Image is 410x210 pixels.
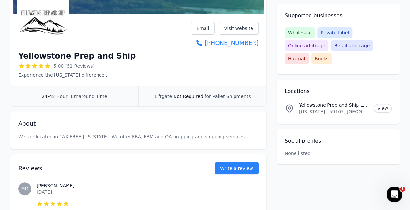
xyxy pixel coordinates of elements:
h2: Social profiles [285,137,392,145]
time: [DATE] [37,189,52,195]
a: [PHONE_NUMBER] [191,38,258,48]
p: Yellowstone Prep and Ship Location [299,102,369,108]
p: Experience the [US_STATE] difference.. [18,72,136,78]
h2: Supported businesses [285,12,392,20]
span: for Pallet Shipments [205,94,251,99]
span: Wholesale [285,27,315,38]
span: Online arbitrage [285,40,328,51]
span: Private label [317,27,352,38]
span: Hazmat [285,53,309,64]
a: Visit website [219,22,259,35]
h2: About [18,119,259,128]
a: View [374,104,392,112]
span: 1 [400,187,405,192]
span: Retail arbitrage [331,40,373,51]
span: Not Required [174,94,203,99]
span: 5.00 (51 Reviews) [53,63,95,69]
a: Email [191,22,215,35]
p: We are located in TAX FREE [US_STATE]. We offer FBA, FBM and OA prepping and shipping services. [18,133,259,140]
p: [US_STATE] , 59105, [GEOGRAPHIC_DATA] [299,108,369,115]
span: MD [21,187,29,191]
h2: Locations [285,87,392,95]
h3: [PERSON_NAME] [37,182,259,189]
iframe: Intercom live chat [387,187,402,202]
span: Hour Turnaround Time [56,94,107,99]
button: Write a review [215,162,259,174]
h1: Yellowstone Prep and Ship [18,51,136,61]
h2: Reviews [18,164,194,173]
span: Books [311,53,332,64]
p: None listed. [285,150,312,157]
span: Liftgate [155,94,172,99]
span: 24-48 [42,94,55,99]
